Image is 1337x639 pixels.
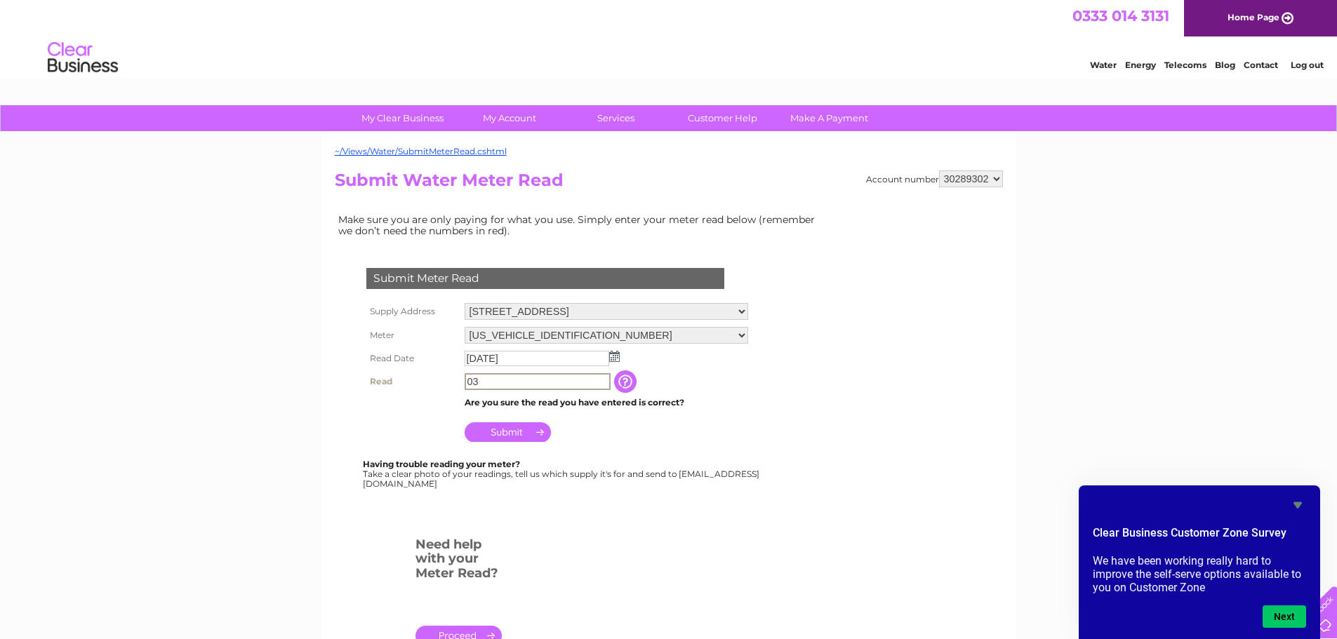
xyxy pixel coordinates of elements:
[609,351,620,362] img: ...
[866,170,1003,187] div: Account number
[415,534,502,588] h3: Need help with your Meter Read?
[1072,7,1169,25] a: 0333 014 3131
[665,105,780,131] a: Customer Help
[1093,525,1306,549] h2: Clear Business Customer Zone Survey
[338,8,1001,68] div: Clear Business is a trading name of Verastar Limited (registered in [GEOGRAPHIC_DATA] No. 3667643...
[47,36,119,79] img: logo.png
[461,394,752,412] td: Are you sure the read you have entered is correct?
[335,170,1003,197] h2: Submit Water Meter Read
[558,105,674,131] a: Services
[363,459,520,469] b: Having trouble reading your meter?
[363,459,761,488] div: Take a clear photo of your readings, tell us which supply it's for and send to [EMAIL_ADDRESS][DO...
[771,105,887,131] a: Make A Payment
[465,422,551,442] input: Submit
[451,105,567,131] a: My Account
[1164,60,1206,70] a: Telecoms
[363,323,461,347] th: Meter
[614,370,639,393] input: Information
[1263,605,1306,628] button: Next question
[363,347,461,370] th: Read Date
[1291,60,1324,70] a: Log out
[335,146,507,156] a: ~/Views/Water/SubmitMeterRead.cshtml
[1215,60,1235,70] a: Blog
[1125,60,1156,70] a: Energy
[1090,60,1117,70] a: Water
[335,210,826,240] td: Make sure you are only paying for what you use. Simply enter your meter read below (remember we d...
[1093,497,1306,628] div: Clear Business Customer Zone Survey
[1093,554,1306,594] p: We have been working really hard to improve the self-serve options available to you on Customer Zone
[345,105,460,131] a: My Clear Business
[1244,60,1278,70] a: Contact
[366,268,724,289] div: Submit Meter Read
[363,370,461,394] th: Read
[1289,497,1306,513] button: Hide survey
[363,300,461,323] th: Supply Address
